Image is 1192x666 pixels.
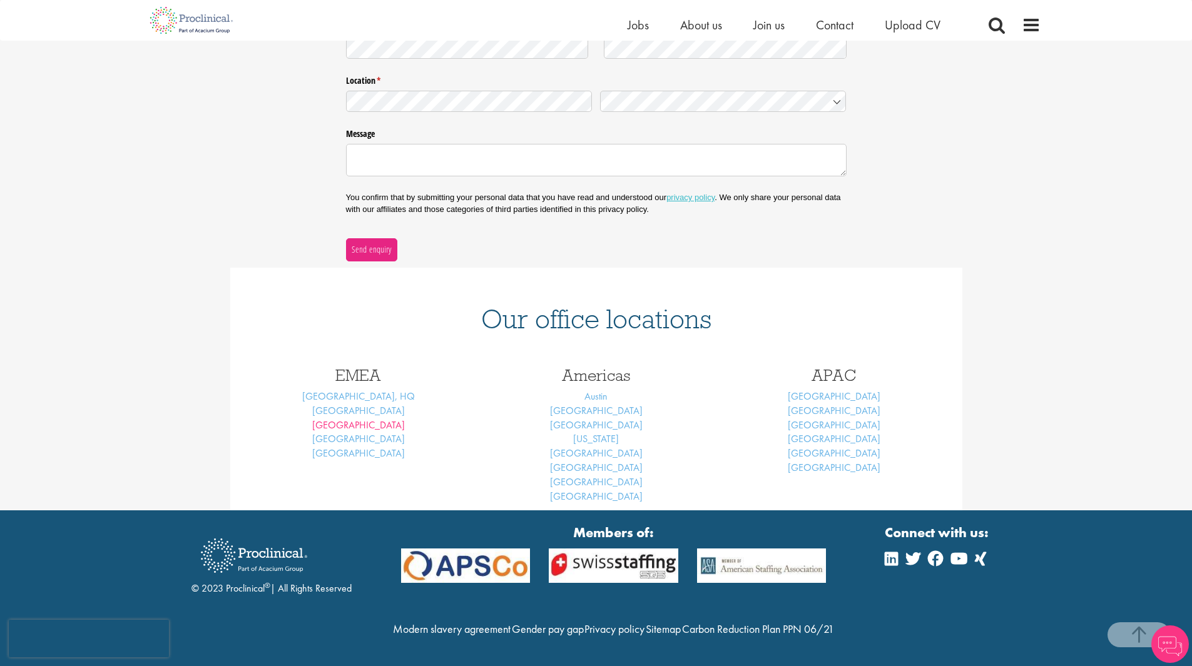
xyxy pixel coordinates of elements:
[628,17,649,33] a: Jobs
[725,367,944,383] h3: APAC
[788,404,880,417] a: [GEOGRAPHIC_DATA]
[788,390,880,403] a: [GEOGRAPHIC_DATA]
[9,620,169,657] iframe: reCAPTCHA
[550,418,643,431] a: [GEOGRAPHIC_DATA]
[550,447,643,460] a: [GEOGRAPHIC_DATA]
[584,622,644,636] a: Privacy policy
[788,447,880,460] a: [GEOGRAPHIC_DATA]
[600,91,847,113] input: Country
[393,622,511,636] a: Modern slavery agreement
[550,490,643,503] a: [GEOGRAPHIC_DATA]
[401,523,827,542] strong: Members of:
[550,475,643,488] a: [GEOGRAPHIC_DATA]
[302,390,415,403] a: [GEOGRAPHIC_DATA], HQ
[191,529,352,596] div: © 2023 Proclinical | All Rights Reserved
[351,243,392,256] span: Send enquiry
[680,17,722,33] a: About us
[788,418,880,431] a: [GEOGRAPHIC_DATA]
[487,367,706,383] h3: Americas
[816,17,853,33] a: Contact
[1151,625,1189,663] img: Chatbot
[312,447,405,460] a: [GEOGRAPHIC_DATA]
[550,461,643,474] a: [GEOGRAPHIC_DATA]
[788,432,880,445] a: [GEOGRAPHIC_DATA]
[312,432,405,445] a: [GEOGRAPHIC_DATA]
[573,432,619,445] a: [US_STATE]
[312,404,405,417] a: [GEOGRAPHIC_DATA]
[249,305,944,333] h1: Our office locations
[885,17,940,33] a: Upload CV
[346,238,397,261] button: Send enquiry
[753,17,785,33] a: Join us
[584,390,608,403] a: Austin
[249,367,468,383] h3: EMEA
[688,548,836,583] img: APSCo
[550,404,643,417] a: [GEOGRAPHIC_DATA]
[539,548,688,583] img: APSCo
[646,622,681,636] a: Sitemap
[666,193,715,202] a: privacy policy
[346,91,593,113] input: State / Province / Region
[191,530,317,582] img: Proclinical Recruitment
[346,124,847,140] label: Message
[312,418,405,431] a: [GEOGRAPHIC_DATA]
[512,622,584,636] a: Gender pay gap
[346,192,847,214] p: You confirm that by submitting your personal data that you have read and understood our . We only...
[346,71,847,87] legend: Location
[265,580,270,590] sup: ®
[392,548,540,583] img: APSCo
[682,622,834,636] a: Carbon Reduction Plan PPN 06/21
[885,523,991,542] strong: Connect with us:
[788,461,880,474] a: [GEOGRAPHIC_DATA]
